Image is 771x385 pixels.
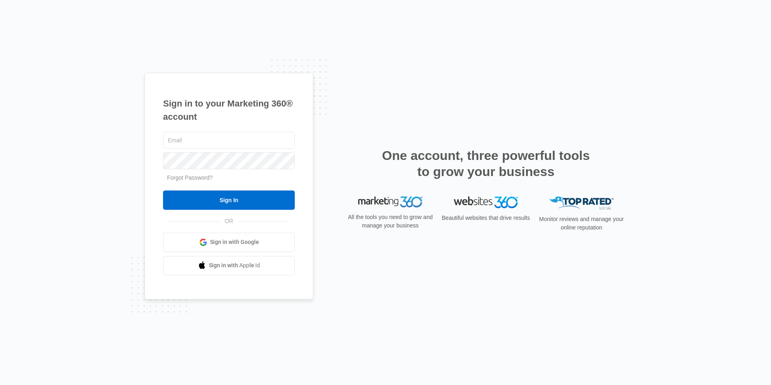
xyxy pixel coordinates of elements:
[345,213,435,230] p: All the tools you need to grow and manage your business
[536,215,626,232] p: Monitor reviews and manage your online reputation
[379,147,592,180] h2: One account, three powerful tools to grow your business
[219,217,239,225] span: OR
[163,132,295,149] input: Email
[441,214,531,222] p: Beautiful websites that drive results
[163,97,295,123] h1: Sign in to your Marketing 360® account
[163,256,295,275] a: Sign in with Apple Id
[358,197,422,208] img: Marketing 360
[549,197,614,210] img: Top Rated Local
[163,233,295,252] a: Sign in with Google
[454,197,518,208] img: Websites 360
[210,238,259,246] span: Sign in with Google
[167,174,213,181] a: Forgot Password?
[209,261,260,270] span: Sign in with Apple Id
[163,190,295,210] input: Sign In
